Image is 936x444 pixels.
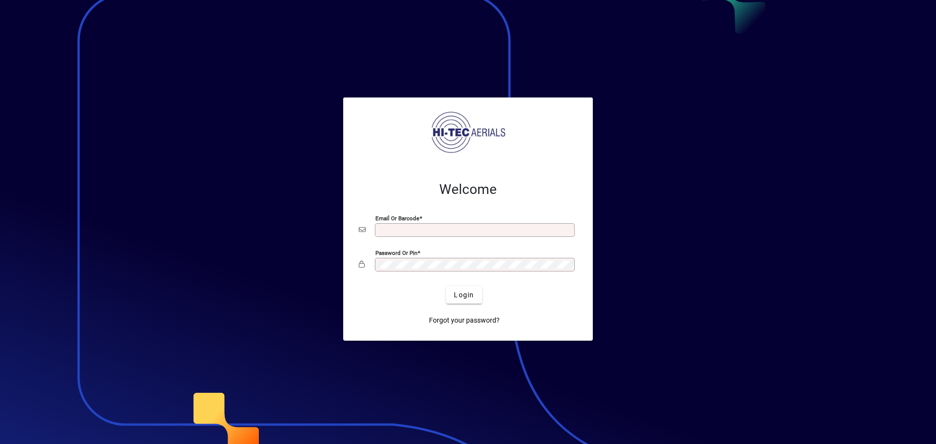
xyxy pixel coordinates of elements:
span: Forgot your password? [429,315,500,326]
button: Login [446,286,482,304]
span: Login [454,290,474,300]
h2: Welcome [359,181,577,198]
mat-label: Email or Barcode [375,215,419,222]
mat-label: Password or Pin [375,250,417,256]
a: Forgot your password? [425,311,504,329]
